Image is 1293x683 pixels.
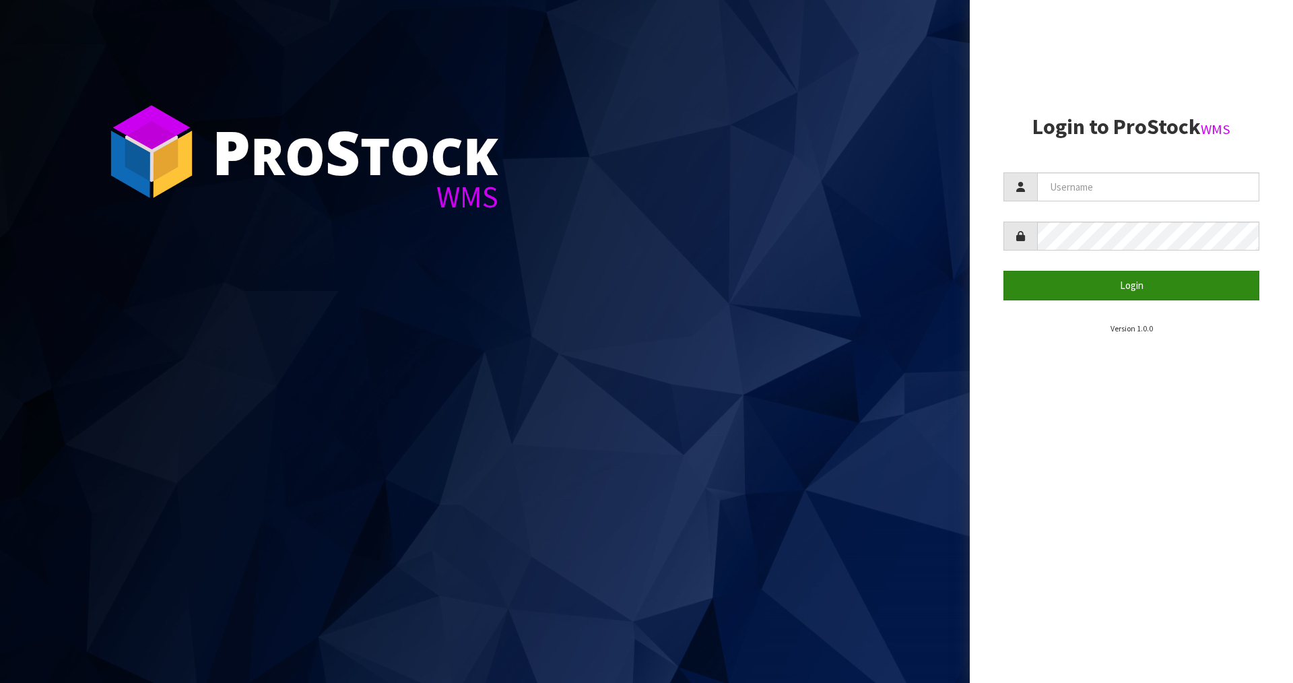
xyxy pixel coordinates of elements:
button: Login [1003,271,1259,300]
small: WMS [1201,121,1230,138]
img: ProStock Cube [101,101,202,202]
input: Username [1037,172,1259,201]
small: Version 1.0.0 [1110,323,1153,333]
div: WMS [212,182,498,212]
div: ro tock [212,121,498,182]
span: S [325,110,360,193]
h2: Login to ProStock [1003,115,1259,139]
span: P [212,110,251,193]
